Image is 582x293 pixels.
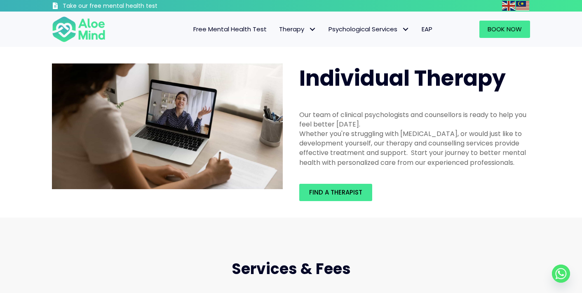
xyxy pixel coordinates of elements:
span: Psychological Services: submenu [399,23,411,35]
img: Therapy online individual [52,63,283,190]
h3: Take our free mental health test [63,2,202,10]
a: EAP [415,21,439,38]
img: ms [516,1,529,11]
a: Whatsapp [552,265,570,283]
div: Whether you're struggling with [MEDICAL_DATA], or would just like to development yourself, our th... [299,129,530,167]
nav: Menu [116,21,439,38]
div: Our team of clinical psychologists and counsellors is ready to help you feel better [DATE]. [299,110,530,129]
span: Free Mental Health Test [193,25,267,33]
img: Aloe mind Logo [52,16,106,43]
a: Find a therapist [299,184,372,201]
a: Malay [516,1,530,10]
a: Psychological ServicesPsychological Services: submenu [322,21,415,38]
a: English [502,1,516,10]
span: Book Now [488,25,522,33]
span: EAP [422,25,432,33]
span: Psychological Services [329,25,409,33]
span: Services & Fees [232,258,351,279]
a: Take our free mental health test [52,2,202,12]
span: Individual Therapy [299,63,506,93]
a: TherapyTherapy: submenu [273,21,322,38]
span: Therapy: submenu [306,23,318,35]
a: Free Mental Health Test [187,21,273,38]
span: Therapy [279,25,316,33]
img: en [502,1,515,11]
span: Find a therapist [309,188,362,197]
a: Book Now [479,21,530,38]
